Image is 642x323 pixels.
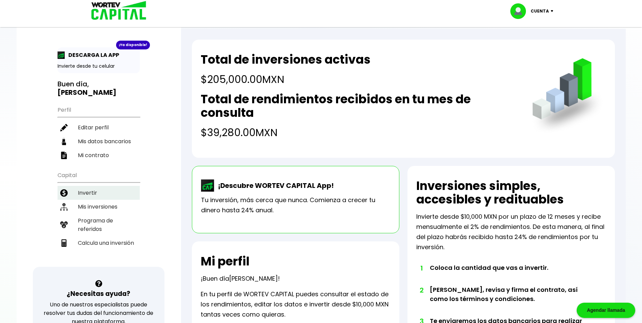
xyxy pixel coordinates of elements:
img: profile-image [510,3,531,19]
div: Agendar llamada [577,303,635,318]
a: Mis inversiones [58,200,140,214]
h2: Inversiones simples, accesibles y redituables [416,179,606,206]
li: [PERSON_NAME], revisa y firma el contrato, así como los términos y condiciones. [430,285,587,316]
li: Coloca la cantidad que vas a invertir. [430,263,587,285]
a: Mis datos bancarios [58,134,140,148]
img: datos-icon.10cf9172.svg [60,138,68,145]
span: [PERSON_NAME] [229,274,278,283]
img: inversiones-icon.6695dc30.svg [60,203,68,211]
img: editar-icon.952d3147.svg [60,124,68,131]
span: 1 [420,263,423,273]
p: ¡Descubre WORTEV CAPITAL App! [215,180,334,191]
h3: ¿Necesitas ayuda? [67,289,130,299]
h4: $39,280.00 MXN [201,125,518,140]
img: wortev-capital-app-icon [201,179,215,192]
img: calculadora-icon.17d418c4.svg [60,239,68,247]
p: En tu perfil de WORTEV CAPITAL puedes consultar el estado de los rendimientos, editar los datos e... [201,289,391,320]
a: Invertir [58,186,140,200]
span: 2 [420,285,423,295]
h2: Mi perfil [201,255,249,268]
ul: Capital [58,168,140,267]
p: Tu inversión, más cerca que nunca. Comienza a crecer tu dinero hasta 24% anual. [201,195,390,215]
a: Mi contrato [58,148,140,162]
b: [PERSON_NAME] [58,88,116,97]
h2: Total de rendimientos recibidos en tu mes de consulta [201,92,518,120]
img: recomiendanos-icon.9b8e9327.svg [60,221,68,229]
h2: Total de inversiones activas [201,53,371,66]
a: Editar perfil [58,121,140,134]
p: Invierte desde $10,000 MXN por un plazo de 12 meses y recibe mensualmente el 2% de rendimientos. ... [416,212,606,252]
h4: $205,000.00 MXN [201,72,371,87]
img: invertir-icon.b3b967d7.svg [60,189,68,197]
a: Calcula una inversión [58,236,140,250]
p: Cuenta [531,6,549,16]
img: app-icon [58,51,65,59]
img: grafica.516fef24.png [529,58,606,135]
h3: Buen día, [58,80,140,97]
p: ¡Buen día ! [201,274,280,284]
ul: Perfil [58,102,140,162]
img: icon-down [549,10,558,12]
a: Programa de referidos [58,214,140,236]
p: Invierte desde tu celular [58,63,140,70]
div: ¡Ya disponible! [116,41,150,49]
img: contrato-icon.f2db500c.svg [60,152,68,159]
p: DESCARGA LA APP [65,51,119,59]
